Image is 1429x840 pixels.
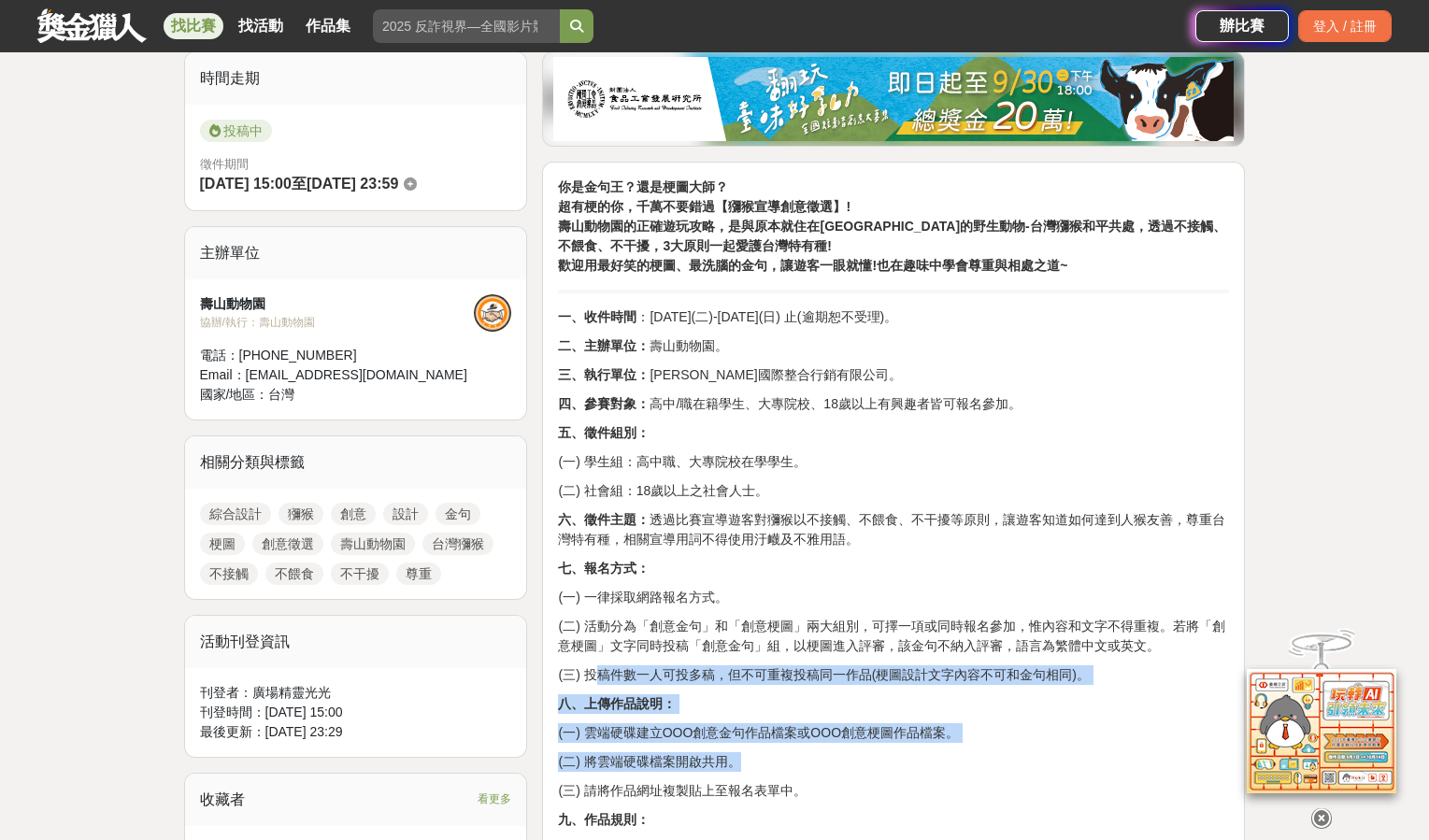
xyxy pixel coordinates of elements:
[268,387,294,402] span: 台灣
[436,503,480,525] a: 金句
[558,336,1229,356] p: 壽山動物園。
[331,533,415,555] a: 壽山動物園
[558,219,1225,253] strong: 壽山動物園的正確遊玩攻略，是與原本就住在[GEOGRAPHIC_DATA]的野生動物-台灣獼猴和平共處，透過不接觸、不餵食、不干擾，3大原則一起愛護台灣特有種!
[200,120,272,142] span: 投稿中
[307,176,398,192] span: [DATE] 23:59
[265,562,323,585] a: 不餵食
[164,13,223,39] a: 找比賽
[558,396,650,411] strong: 四、參賽對象：
[383,503,428,525] a: 設計
[558,309,636,324] strong: 一、收件時間
[558,588,1229,607] p: (一) 一律採取網路報名方式。
[422,533,493,555] a: 台灣獼猴
[1298,10,1392,42] div: 登入 / 註冊
[1247,669,1396,793] img: d2146d9a-e6f6-4337-9592-8cefde37ba6b.png
[331,562,389,585] a: 不干擾
[200,346,475,365] div: 電話： [PHONE_NUMBER]
[200,294,475,314] div: 壽山動物園
[200,157,249,171] span: 徵件期間
[478,789,511,809] span: 看更多
[231,13,291,39] a: 找活動
[252,533,323,555] a: 創意徵選
[558,812,650,827] strong: 九、作品規則：
[558,481,1229,501] p: (二) 社會組：18歲以上之社會人士。
[558,452,1229,472] p: (一) 學生組：高中職、大專院校在學學生。
[558,425,650,440] strong: 五、徵件組別：
[1195,10,1289,42] a: 辦比賽
[200,722,512,742] div: 最後更新： [DATE] 23:29
[200,683,512,703] div: 刊登者： 廣場精靈光光
[553,57,1234,141] img: 1c81a89c-c1b3-4fd6-9c6e-7d29d79abef5.jpg
[185,227,527,279] div: 主辦單位
[331,503,376,525] a: 創意
[558,512,650,527] strong: 六、徵件主題：
[558,561,650,576] strong: 七、報名方式：
[558,367,650,382] strong: 三、執行單位：
[200,503,271,525] a: 綜合設計
[200,387,269,402] span: 國家/地區：
[558,723,1229,743] p: (一) 雲端硬碟建立OOO創意金句作品檔案或OOO創意梗圖作品檔案。
[558,338,650,353] strong: 二、主辦單位：
[558,781,1229,801] p: (三) 請將作品網址複製貼上至報名表單中。
[558,665,1229,685] p: (三) 投稿件數一人可投多稿，但不可重複投稿同一作品(梗圖設計文字內容不可和金句相同)。
[185,616,527,668] div: 活動刊登資訊
[200,703,512,722] div: 刊登時間： [DATE] 15:00
[373,9,560,43] input: 2025 反詐視界—全國影片競賽
[200,314,475,331] div: 協辦/執行： 壽山動物園
[558,617,1229,656] p: (二) 活動分為「創意金句」和「創意梗圖」兩大組別，可擇一項或同時報名參加，惟內容和文字不得重複。若將「創意梗圖」文字同時投稿「創意金句」組，以梗圖進入評審，該金句不納入評審，語言為繁體中文或英文。
[200,562,258,585] a: 不接觸
[558,179,728,194] strong: 你是金句王？還是梗圖大師？
[558,752,1229,772] p: (二) 將雲端硬碟檔案開啟共用。
[200,533,245,555] a: 梗圖
[185,52,527,105] div: 時間走期
[558,258,1067,273] strong: 歡迎用最好笑的梗圖、最洗腦的金句，讓遊客一眼就懂!也在趣味中學會尊重與相處之道~
[558,199,850,214] strong: 超有梗的你，千萬不要錯過【獼猴宣導創意徵選】!
[558,510,1229,549] p: 透過比賽宣導遊客對獼猴以不接觸、不餵食、不干擾等原則，讓遊客知道如何達到人猴友善，尊重台灣特有種，相關宣導用詞不得使用汙衊及不雅用語。
[558,365,1229,385] p: [PERSON_NAME]國際整合行銷有限公司。
[396,562,441,585] a: 尊重
[292,176,307,192] span: 至
[200,365,475,385] div: Email： [EMAIL_ADDRESS][DOMAIN_NAME]
[185,436,527,489] div: 相關分類與標籤
[279,503,323,525] a: 獼猴
[558,696,676,711] strong: 八、上傳作品說明：
[200,176,292,192] span: [DATE] 15:00
[558,307,1229,327] p: ：[DATE](二)-[DATE](日) 止(逾期恕不受理)。
[200,791,245,807] span: 收藏者
[298,13,358,39] a: 作品集
[558,394,1229,414] p: 高中/職在籍學生、大專院校、18歲以上有興趣者皆可報名參加。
